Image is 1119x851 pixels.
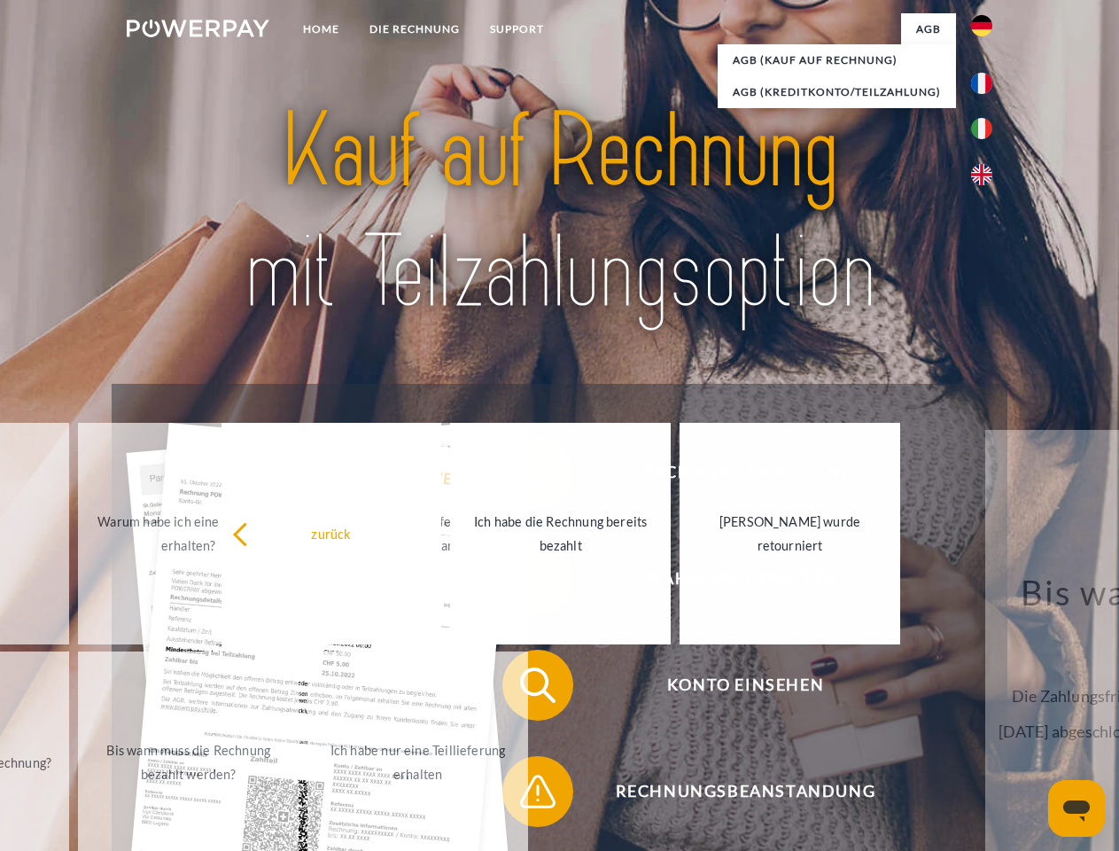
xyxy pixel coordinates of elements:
img: title-powerpay_de.svg [169,85,950,340]
a: AGB (Kauf auf Rechnung) [718,44,956,76]
img: logo-powerpay-white.svg [127,20,269,37]
img: en [971,164,992,185]
div: [PERSON_NAME] wurde retourniert [690,510,890,558]
img: de [971,15,992,36]
a: SUPPORT [475,13,559,45]
div: zurück [232,521,431,545]
div: Bis wann muss die Rechnung bezahlt werden? [89,738,288,786]
img: fr [971,73,992,94]
span: Rechnungsbeanstandung [528,756,962,827]
iframe: Schaltfläche zum Öffnen des Messaging-Fensters [1048,780,1105,837]
a: DIE RECHNUNG [354,13,475,45]
div: Ich habe nur eine Teillieferung erhalten [318,738,517,786]
span: Konto einsehen [528,650,962,721]
a: agb [901,13,956,45]
a: Home [288,13,354,45]
div: Warum habe ich eine Rechnung erhalten? [89,510,288,558]
button: Rechnungsbeanstandung [502,756,963,827]
img: it [971,118,992,139]
div: Ich habe die Rechnung bereits bezahlt [461,510,660,558]
a: AGB (Kreditkonto/Teilzahlung) [718,76,956,108]
button: Konto einsehen [502,650,963,721]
